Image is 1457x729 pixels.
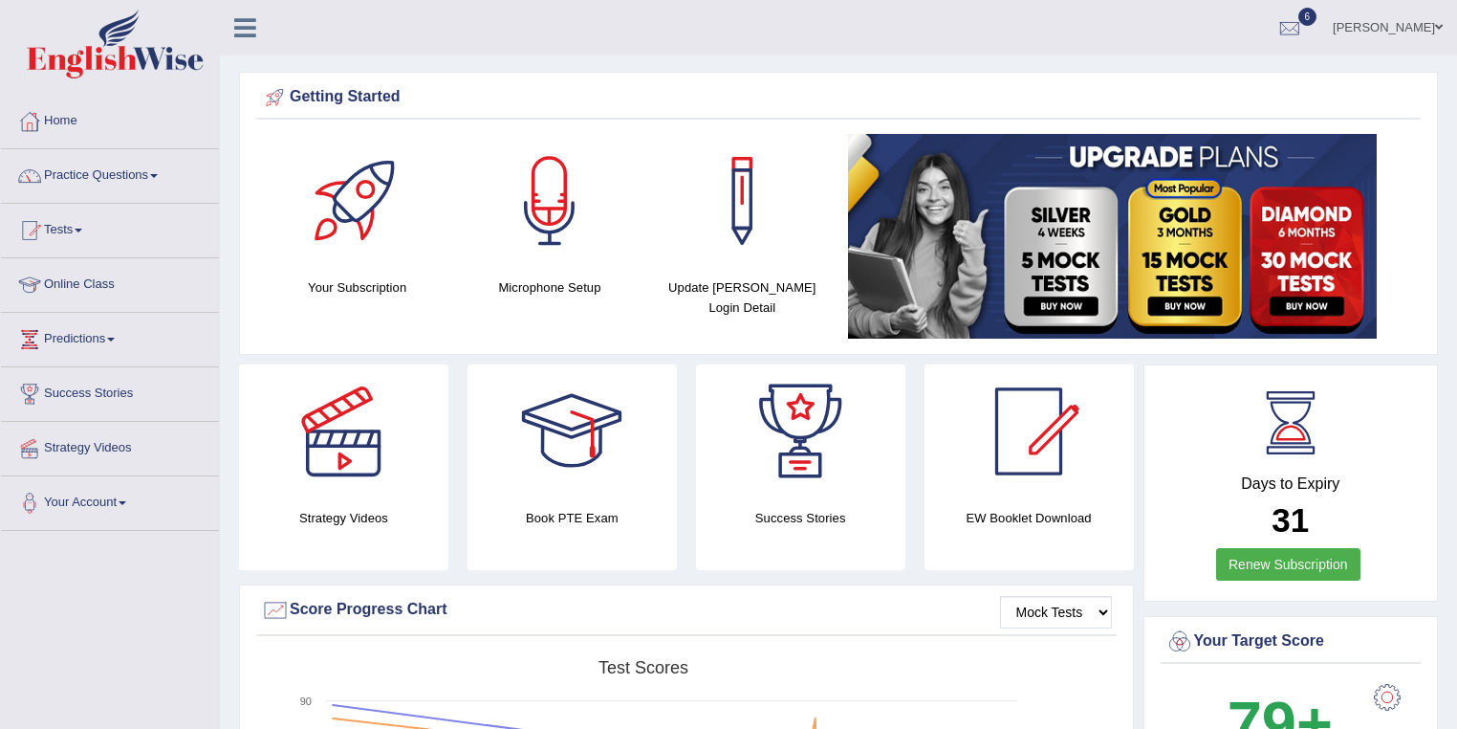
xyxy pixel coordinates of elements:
h4: Strategy Videos [239,508,448,528]
a: Predictions [1,313,219,361]
h4: Your Subscription [271,277,444,298]
a: Online Class [1,258,219,306]
a: Success Stories [1,367,219,415]
a: Strategy Videos [1,422,219,470]
text: 90 [300,696,312,707]
a: Home [1,95,219,143]
span: 6 [1298,8,1317,26]
h4: Microphone Setup [463,277,636,298]
tspan: Test scores [598,658,688,677]
a: Renew Subscription [1216,548,1360,581]
a: Your Account [1,476,219,524]
h4: Update [PERSON_NAME] Login Detail [656,277,829,318]
h4: Success Stories [696,508,905,528]
div: Getting Started [261,83,1416,112]
a: Tests [1,204,219,252]
img: small5.jpg [848,134,1377,339]
h4: Days to Expiry [1165,475,1417,493]
h4: EW Booklet Download [924,508,1134,528]
a: Practice Questions [1,149,219,197]
div: Score Progress Chart [261,596,1112,625]
div: Your Target Score [1165,628,1417,656]
h4: Book PTE Exam [468,508,677,528]
b: 31 [1272,501,1309,539]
